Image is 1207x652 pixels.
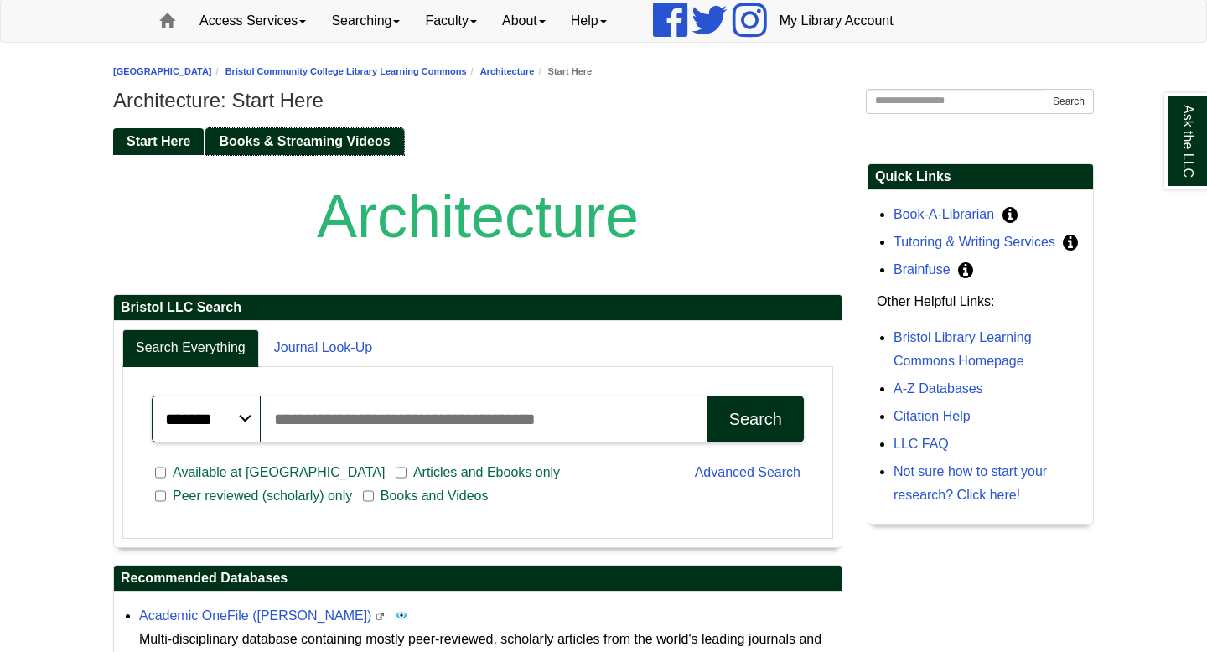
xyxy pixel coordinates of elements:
input: Books and Videos [363,489,374,504]
a: Bristol Community College Library Learning Commons [225,66,467,76]
h2: Quick Links [868,164,1093,190]
a: Start Here [113,128,204,156]
a: Book-A-Librarian [894,207,994,221]
input: Peer reviewed (scholarly) only [155,489,166,504]
a: [GEOGRAPHIC_DATA] [113,66,212,76]
a: A-Z Databases [894,381,983,396]
a: Not sure how to start your research? Click here! [894,464,1047,502]
nav: breadcrumb [113,64,1094,80]
h1: Architecture: Start Here [113,89,1094,112]
i: This link opens in a new window [376,613,386,621]
img: Peer Reviewed [395,608,408,622]
li: Start Here [534,64,592,80]
span: Peer reviewed (scholarly) only [166,486,359,506]
input: Articles and Ebooks only [396,465,407,480]
a: Books & Streaming Videos [205,128,403,156]
a: Search Everything [122,329,259,367]
button: Search [707,396,804,442]
a: Citation Help [894,409,971,423]
a: Bristol Library Learning Commons Homepage [894,330,1032,368]
span: Books & Streaming Videos [219,134,390,148]
a: Brainfuse [894,262,951,277]
a: Journal Look-Up [261,329,386,367]
span: Books and Videos [374,486,495,506]
a: Tutoring & Writing Services [894,235,1055,249]
span: Available at [GEOGRAPHIC_DATA] [166,463,391,483]
a: Advanced Search [695,465,800,479]
a: Academic OneFile ([PERSON_NAME]) [139,608,371,623]
a: Architecture [480,66,535,76]
h2: Bristol LLC Search [114,295,842,321]
span: Architecture [317,183,639,250]
a: LLC FAQ [894,437,949,451]
span: Start Here [127,134,190,148]
div: Guide Pages [113,127,1094,155]
div: Search [729,410,782,429]
button: Search [1044,89,1094,114]
span: Articles and Ebooks only [407,463,567,483]
h2: Recommended Databases [114,566,842,592]
input: Available at [GEOGRAPHIC_DATA] [155,465,166,480]
p: Other Helpful Links: [877,290,1085,313]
